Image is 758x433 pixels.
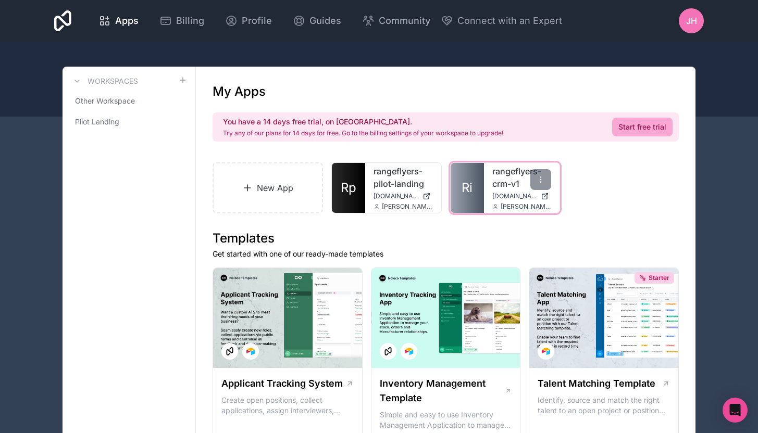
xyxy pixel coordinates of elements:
[374,165,433,190] a: rangeflyers-pilot-landing
[332,163,365,213] a: Rp
[71,92,187,110] a: Other Workspace
[380,376,505,405] h1: Inventory Management Template
[492,192,552,200] a: [DOMAIN_NAME]
[71,112,187,131] a: Pilot Landing
[71,75,138,87] a: Workspaces
[246,347,255,355] img: Airtable Logo
[374,192,433,200] a: [DOMAIN_NAME]
[341,180,356,196] span: Rp
[221,395,354,416] p: Create open positions, collect applications, assign interviewers, centralise candidate feedback a...
[462,180,473,196] span: Ri
[538,395,670,416] p: Identify, source and match the right talent to an open project or position with our Talent Matchi...
[492,165,552,190] a: rangeflyers-crm-v1
[213,249,679,259] p: Get started with one of our ready-made templates
[374,192,418,200] span: [DOMAIN_NAME]
[380,410,512,430] p: Simple and easy to use Inventory Management Application to manage your stock, orders and Manufact...
[221,376,343,391] h1: Applicant Tracking System
[309,14,341,28] span: Guides
[223,117,503,127] h2: You have a 14 days free trial, on [GEOGRAPHIC_DATA].
[441,14,562,28] button: Connect with an Expert
[90,9,147,32] a: Apps
[501,202,552,211] span: [PERSON_NAME][EMAIL_ADDRESS][DOMAIN_NAME]
[538,376,655,391] h1: Talent Matching Template
[284,9,350,32] a: Guides
[686,15,697,27] span: JH
[649,274,669,282] span: Starter
[723,398,748,423] div: Open Intercom Messenger
[217,9,280,32] a: Profile
[223,129,503,137] p: Try any of our plans for 14 days for free. Go to the billing settings of your workspace to upgrade!
[213,83,266,100] h1: My Apps
[242,14,272,28] span: Profile
[213,162,323,213] a: New App
[542,347,550,355] img: Airtable Logo
[75,117,119,127] span: Pilot Landing
[115,14,139,28] span: Apps
[88,76,138,86] h3: Workspaces
[451,163,484,213] a: Ri
[405,347,413,355] img: Airtable Logo
[382,202,433,211] span: [PERSON_NAME][EMAIL_ADDRESS][DOMAIN_NAME]
[75,96,135,106] span: Other Workspace
[457,14,562,28] span: Connect with an Expert
[176,14,204,28] span: Billing
[354,9,439,32] a: Community
[213,230,679,247] h1: Templates
[492,192,537,200] span: [DOMAIN_NAME]
[151,9,213,32] a: Billing
[379,14,430,28] span: Community
[612,118,673,136] a: Start free trial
